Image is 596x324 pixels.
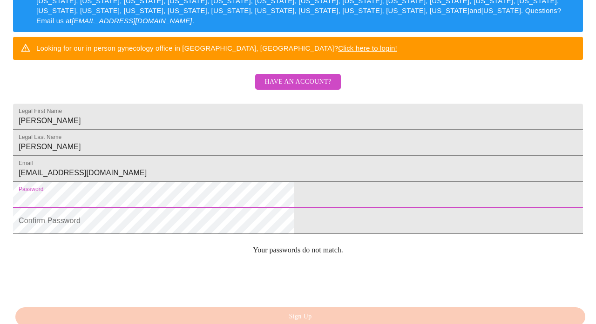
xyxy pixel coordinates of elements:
[338,44,397,52] a: Click here to login!
[255,74,340,90] button: Have an account?
[13,246,583,254] p: Your passwords do not match.
[13,262,155,298] iframe: reCAPTCHA
[264,76,331,88] span: Have an account?
[72,17,192,25] em: [EMAIL_ADDRESS][DOMAIN_NAME]
[253,84,343,92] a: Have an account?
[36,40,397,57] div: Looking for our in person gynecology office in [GEOGRAPHIC_DATA], [GEOGRAPHIC_DATA]?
